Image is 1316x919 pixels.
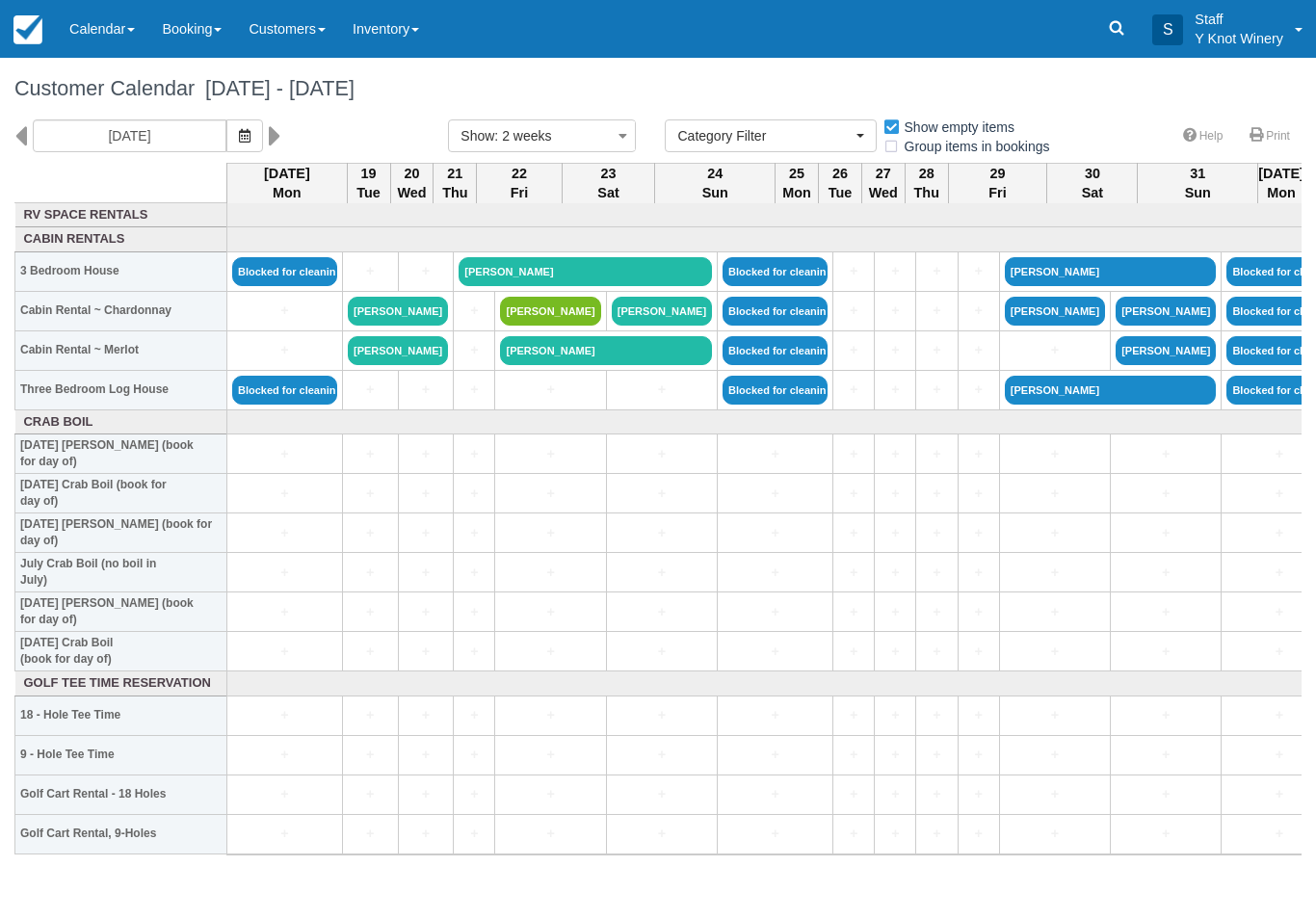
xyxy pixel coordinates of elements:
a: Blocked for cleaning [232,376,337,405]
th: 18 - Hole Tee Time [15,696,227,735]
a: + [459,523,489,543]
a: + [1005,745,1105,765]
th: 26 Tue [819,163,862,203]
a: + [500,824,600,844]
a: + [1116,484,1216,504]
a: + [612,705,712,725]
a: + [459,301,489,321]
a: + [921,784,952,804]
th: Three Bedroom Log House [15,370,227,409]
a: + [723,824,828,844]
a: + [500,523,600,543]
a: + [723,444,828,464]
a: + [612,784,712,804]
a: + [232,784,337,804]
a: + [880,340,910,360]
a: + [963,380,994,400]
th: 19 Tue [347,163,390,203]
a: + [838,484,869,504]
a: + [459,380,489,400]
a: + [232,824,337,844]
a: + [963,642,994,662]
a: + [459,824,489,844]
a: + [500,745,600,765]
a: Blocked for cleaning [723,297,828,326]
a: + [880,484,910,504]
label: Group items in bookings [882,132,1063,161]
a: + [963,340,994,360]
a: + [723,602,828,622]
a: + [963,484,994,504]
a: + [459,642,489,662]
a: + [921,745,952,765]
a: + [1005,705,1105,725]
a: + [404,380,449,400]
a: + [1116,745,1216,765]
a: + [348,642,393,662]
a: + [880,642,910,662]
a: + [612,642,712,662]
a: + [880,705,910,725]
a: + [838,563,869,583]
th: 27 Wed [861,163,905,203]
a: RV Space Rentals [20,206,223,224]
a: + [723,745,828,765]
a: + [963,301,994,321]
p: Staff [1195,10,1283,29]
a: + [921,484,952,504]
th: 25 Mon [776,163,819,203]
a: + [921,340,952,360]
a: + [838,705,869,725]
a: + [921,824,952,844]
span: Category Filter [677,126,852,145]
a: + [963,602,994,622]
a: + [1005,824,1105,844]
a: + [459,705,489,725]
a: + [232,340,337,360]
a: + [838,523,869,543]
a: [PERSON_NAME] [1005,257,1217,286]
a: + [459,484,489,504]
a: + [1005,340,1105,360]
button: Show: 2 weeks [448,119,636,152]
a: + [459,602,489,622]
a: + [404,642,449,662]
a: [PERSON_NAME] [1116,297,1216,326]
a: + [963,705,994,725]
th: 29 Fri [948,163,1047,203]
a: + [500,380,600,400]
th: Cabin Rental ~ Merlot [15,330,227,370]
a: [PERSON_NAME] [1116,336,1216,365]
a: [PERSON_NAME] [348,297,448,326]
a: + [404,444,449,464]
a: + [500,444,600,464]
a: + [404,563,449,583]
a: + [921,444,952,464]
a: + [1116,523,1216,543]
a: + [1116,824,1216,844]
a: + [348,484,393,504]
a: + [838,824,869,844]
a: + [232,301,337,321]
a: + [232,705,337,725]
a: + [880,824,910,844]
a: + [963,745,994,765]
a: Golf Tee Time Reservation [20,674,223,693]
a: + [404,824,449,844]
a: + [880,301,910,321]
span: Show [461,128,494,144]
a: + [1116,563,1216,583]
a: + [232,444,337,464]
a: + [348,563,393,583]
a: + [500,602,600,622]
a: + [612,602,712,622]
a: + [404,602,449,622]
a: + [880,444,910,464]
a: Blocked for cleaning [723,336,828,365]
a: + [612,563,712,583]
a: + [348,444,393,464]
a: + [880,523,910,543]
th: 3 Bedroom House [15,251,227,291]
span: : 2 weeks [494,128,551,144]
a: + [1005,602,1105,622]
